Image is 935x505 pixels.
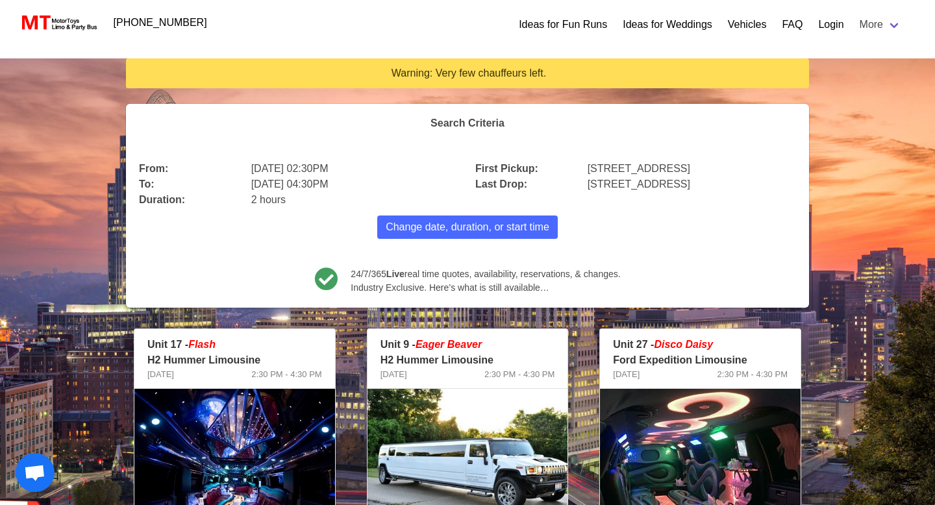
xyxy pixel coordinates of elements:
[147,337,322,352] p: Unit 17 -
[251,368,321,381] span: 2:30 PM - 4:30 PM
[243,184,467,208] div: 2 hours
[475,163,538,174] b: First Pickup:
[16,453,55,492] a: Open chat
[147,368,174,381] span: [DATE]
[386,269,405,279] b: Live
[852,12,909,38] a: More
[380,352,555,368] p: H2 Hummer Limousine
[580,153,804,177] div: [STREET_ADDRESS]
[728,17,767,32] a: Vehicles
[519,17,607,32] a: Ideas for Fun Runs
[613,368,640,381] span: [DATE]
[243,153,467,177] div: [DATE] 02:30PM
[18,14,98,32] img: MotorToys Logo
[654,339,713,350] em: Disco Daisy
[106,10,215,36] a: [PHONE_NUMBER]
[147,352,322,368] p: H2 Hummer Limousine
[139,194,185,205] b: Duration:
[613,352,788,368] p: Ford Expedition Limousine
[188,339,216,350] em: Flash
[136,66,801,80] div: Warning: Very few chauffeurs left.
[380,368,407,381] span: [DATE]
[580,169,804,192] div: [STREET_ADDRESS]
[613,337,788,352] p: Unit 27 -
[818,17,843,32] a: Login
[484,368,555,381] span: 2:30 PM - 4:30 PM
[243,169,467,192] div: [DATE] 04:30PM
[416,339,482,350] em: Eager Beaver
[351,267,620,281] span: 24/7/365 real time quotes, availability, reservations, & changes.
[623,17,712,32] a: Ideas for Weddings
[380,337,555,352] p: Unit 9 -
[139,179,155,190] b: To:
[139,163,168,174] b: From:
[717,368,788,381] span: 2:30 PM - 4:30 PM
[377,216,558,239] button: Change date, duration, or start time
[475,179,527,190] b: Last Drop:
[782,17,803,32] a: FAQ
[351,281,620,295] span: Industry Exclusive. Here’s what is still available…
[139,117,796,129] h4: Search Criteria
[386,219,549,235] span: Change date, duration, or start time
